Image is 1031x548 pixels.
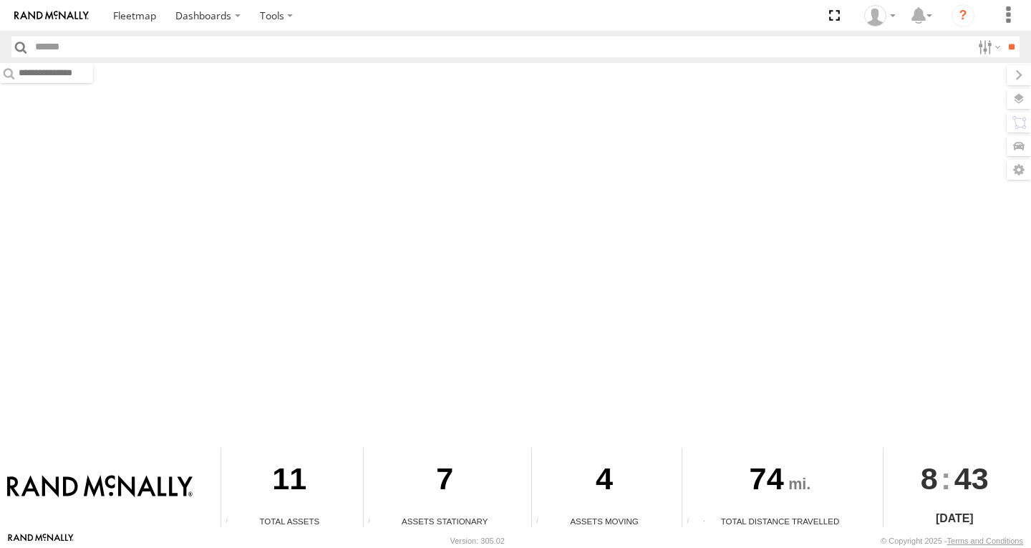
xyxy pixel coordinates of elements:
[8,534,74,548] a: Visit our Website
[364,448,526,515] div: 7
[14,11,89,21] img: rand-logo.svg
[952,4,974,27] i: ?
[364,516,385,527] div: Total number of assets current stationary.
[954,448,989,509] span: 43
[859,5,901,27] div: Valeo Dash
[532,448,677,515] div: 4
[221,516,243,527] div: Total number of Enabled Assets
[450,537,505,545] div: Version: 305.02
[884,448,1026,509] div: :
[532,515,677,527] div: Assets Moving
[7,475,193,499] img: Rand McNally
[364,515,526,527] div: Assets Stationary
[972,37,1003,57] label: Search Filter Options
[921,448,938,509] span: 8
[881,537,1023,545] div: © Copyright 2025 -
[221,515,357,527] div: Total Assets
[682,515,877,527] div: Total Distance Travelled
[884,510,1026,527] div: [DATE]
[532,516,553,527] div: Total number of assets current in transit.
[221,448,357,515] div: 11
[1007,160,1031,180] label: Map Settings
[947,537,1023,545] a: Terms and Conditions
[682,448,877,515] div: 74
[682,516,704,527] div: Total distance travelled by all assets within specified date range and applied filters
